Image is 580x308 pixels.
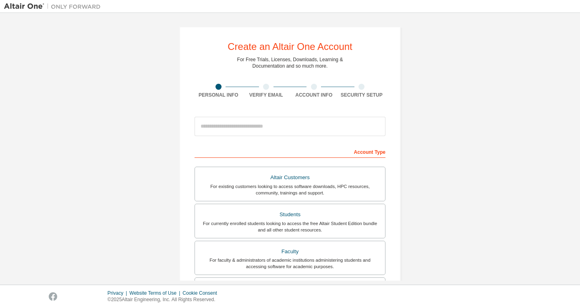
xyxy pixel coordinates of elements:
[108,296,222,303] p: © 2025 Altair Engineering, Inc. All Rights Reserved.
[195,92,242,98] div: Personal Info
[49,292,57,301] img: facebook.svg
[195,145,385,158] div: Account Type
[228,42,352,52] div: Create an Altair One Account
[200,183,380,196] div: For existing customers looking to access software downloads, HPC resources, community, trainings ...
[338,92,386,98] div: Security Setup
[4,2,105,10] img: Altair One
[200,172,380,183] div: Altair Customers
[200,220,380,233] div: For currently enrolled students looking to access the free Altair Student Edition bundle and all ...
[182,290,222,296] div: Cookie Consent
[200,257,380,270] div: For faculty & administrators of academic institutions administering students and accessing softwa...
[237,56,343,69] div: For Free Trials, Licenses, Downloads, Learning & Documentation and so much more.
[200,246,380,257] div: Faculty
[129,290,182,296] div: Website Terms of Use
[200,209,380,220] div: Students
[290,92,338,98] div: Account Info
[108,290,129,296] div: Privacy
[242,92,290,98] div: Verify Email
